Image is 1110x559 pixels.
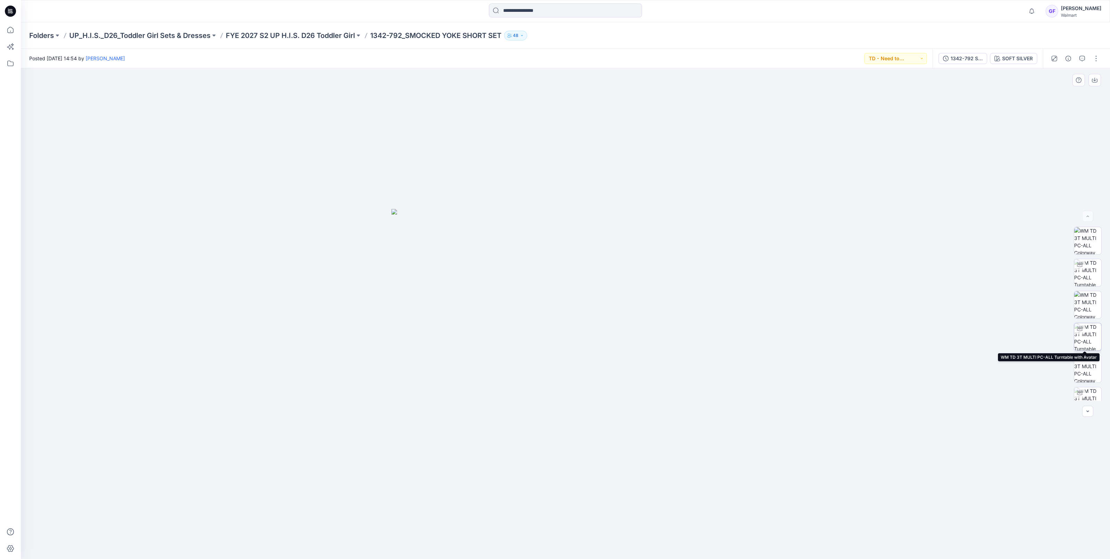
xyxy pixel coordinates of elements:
[1074,259,1101,286] img: WM TD 3T MULTI PC-ALL Turntable with Avatar
[1002,55,1033,62] div: SOFT SILVER
[86,55,125,61] a: [PERSON_NAME]
[1074,291,1101,318] img: WM TD 3T MULTI PC-ALL Colorway wo Avatar
[1074,355,1101,382] img: WM TD 3T MULTI PC-ALL Colorway wo Avatar
[990,53,1037,64] button: SOFT SILVER
[29,31,54,40] a: Folders
[513,32,518,39] p: 48
[1046,5,1058,17] div: GF
[938,53,987,64] button: 1342-792 SMOCKED YOKE SHORT SET 8-3
[1061,4,1101,13] div: [PERSON_NAME]
[370,31,501,40] p: 1342-792_SMOCKED YOKE SHORT SET
[1063,53,1074,64] button: Details
[1074,323,1101,350] img: WM TD 3T MULTI PC-ALL Turntable with Avatar
[1074,227,1101,254] img: WM TD 3T MULTI PC-ALL Colorway wo Avatar
[1074,387,1101,414] img: WM TD 3T MULTI PC-ALL Turntable with Avatar
[69,31,211,40] a: UP_H.I.S._D26_Toddler Girl Sets & Dresses
[1061,13,1101,18] div: Walmart
[29,55,125,62] span: Posted [DATE] 14:54 by
[504,31,527,40] button: 48
[951,55,983,62] div: 1342-792 SMOCKED YOKE SHORT SET 8-3
[391,209,739,559] img: eyJhbGciOiJIUzI1NiIsImtpZCI6IjAiLCJzbHQiOiJzZXMiLCJ0eXAiOiJKV1QifQ.eyJkYXRhIjp7InR5cGUiOiJzdG9yYW...
[226,31,355,40] a: FYE 2027 S2 UP H.I.S. D26 Toddler Girl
